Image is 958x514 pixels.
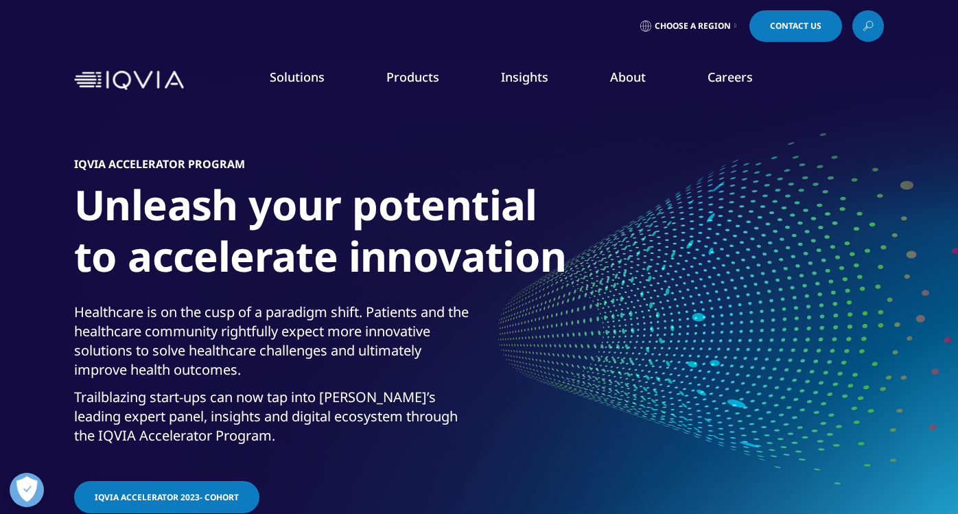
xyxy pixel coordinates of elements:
[74,481,259,513] a: IQVIA Accelerator 2023- Cohort
[749,10,842,42] a: Contact Us
[610,69,646,85] a: About
[74,303,476,388] p: Healthcare is on the cusp of a paradigm shift. Patients and the healthcare community rightfully e...
[770,22,821,30] span: Contact Us
[74,388,476,454] p: Trailblazing start-ups can now tap into [PERSON_NAME]’s leading expert panel, insights and digita...
[655,21,731,32] span: Choose a Region
[95,491,239,503] span: IQVIA Accelerator 2023- Cohort
[270,69,325,85] a: Solutions
[501,69,548,85] a: Insights
[386,69,439,85] a: Products
[10,473,44,507] button: Open Preferences
[189,48,884,113] nav: Primary
[74,157,245,171] h5: IQVIA Accelerator Program
[708,69,753,85] a: Careers
[74,179,589,290] h1: Unleash your potential to accelerate innovation
[74,71,184,91] img: IQVIA Healthcare Information Technology and Pharma Clinical Research Company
